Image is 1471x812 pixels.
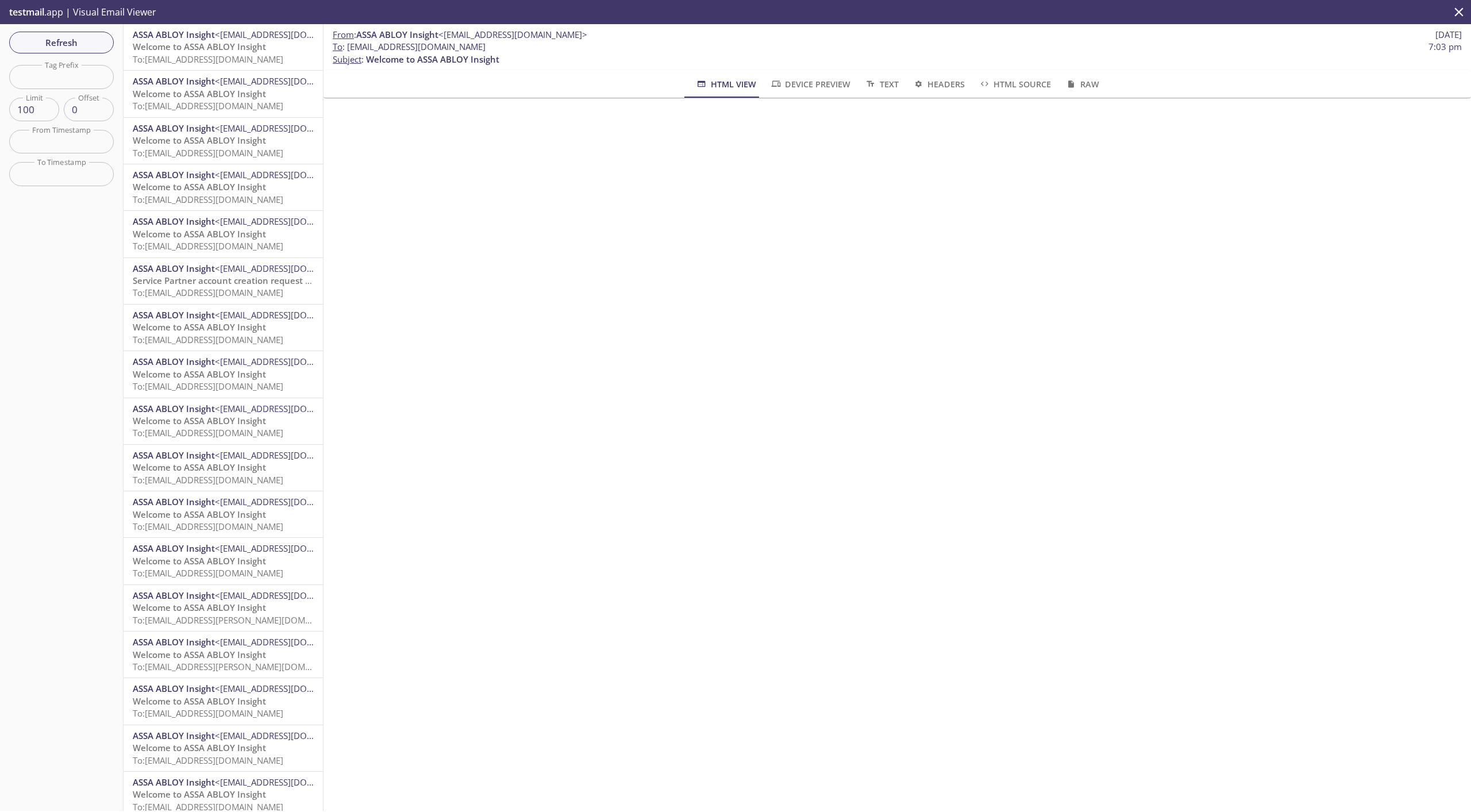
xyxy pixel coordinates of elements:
div: ASSA ABLOY Insight<[EMAIL_ADDRESS][DOMAIN_NAME]>Welcome to ASSA ABLOY InsightTo:[EMAIL_ADDRESS][D... [124,211,323,257]
div: ASSA ABLOY Insight<[EMAIL_ADDRESS][DOMAIN_NAME]>Welcome to ASSA ABLOY InsightTo:[EMAIL_ADDRESS][D... [124,118,323,164]
span: ASSA ABLOY Insight [133,730,215,741]
span: HTML Source [979,77,1051,91]
span: <[EMAIL_ADDRESS][DOMAIN_NAME]> [438,29,587,40]
div: ASSA ABLOY Insight<[EMAIL_ADDRESS][DOMAIN_NAME]>Welcome to ASSA ABLOY InsightTo:[EMAIL_ADDRESS][D... [124,491,323,537]
div: ASSA ABLOY Insight<[EMAIL_ADDRESS][DOMAIN_NAME]>Welcome to ASSA ABLOY InsightTo:[EMAIL_ADDRESS][D... [124,725,323,771]
span: Welcome to ASSA ABLOY Insight [133,649,266,660]
span: Welcome to ASSA ABLOY Insight [366,53,499,65]
span: ASSA ABLOY Insight [133,542,215,554]
span: <[EMAIL_ADDRESS][DOMAIN_NAME]> [215,449,364,461]
span: : [333,29,587,41]
span: ASSA ABLOY Insight [133,169,215,180]
span: Welcome to ASSA ABLOY Insight [133,321,266,333]
span: Welcome to ASSA ABLOY Insight [133,602,266,613]
div: ASSA ABLOY Insight<[EMAIL_ADDRESS][DOMAIN_NAME]>Welcome to ASSA ABLOY InsightTo:[EMAIL_ADDRESS][P... [124,632,323,678]
span: To: [EMAIL_ADDRESS][DOMAIN_NAME] [133,521,283,532]
div: ASSA ABLOY Insight<[EMAIL_ADDRESS][DOMAIN_NAME]>Welcome to ASSA ABLOY InsightTo:[EMAIL_ADDRESS][D... [124,351,323,397]
span: Welcome to ASSA ABLOY Insight [133,509,266,520]
span: Device Preview [770,77,850,91]
span: Welcome to ASSA ABLOY Insight [133,134,266,146]
span: ASSA ABLOY Insight [133,403,215,414]
span: Service Partner account creation request submitted [133,275,348,286]
span: ASSA ABLOY Insight [133,356,215,367]
span: Refresh [18,35,105,50]
span: ASSA ABLOY Insight [133,776,215,788]
span: To: [EMAIL_ADDRESS][DOMAIN_NAME] [133,100,283,111]
div: ASSA ABLOY Insight<[EMAIL_ADDRESS][DOMAIN_NAME]>Welcome to ASSA ABLOY InsightTo:[EMAIL_ADDRESS][D... [124,71,323,117]
span: To [333,41,342,52]
span: To: [EMAIL_ADDRESS][DOMAIN_NAME] [133,240,283,252]
span: To: [EMAIL_ADDRESS][PERSON_NAME][DOMAIN_NAME] [133,661,349,672]
span: To: [EMAIL_ADDRESS][DOMAIN_NAME] [133,53,283,65]
span: Welcome to ASSA ABLOY Insight [133,41,266,52]
span: To: [EMAIL_ADDRESS][DOMAIN_NAME] [133,380,283,392]
span: <[EMAIL_ADDRESS][DOMAIN_NAME]> [215,75,364,87]
span: Welcome to ASSA ABLOY Insight [133,788,266,800]
span: ASSA ABLOY Insight [133,29,215,40]
span: ASSA ABLOY Insight [133,75,215,87]
span: ASSA ABLOY Insight [133,309,215,321]
div: ASSA ABLOY Insight<[EMAIL_ADDRESS][DOMAIN_NAME]>Welcome to ASSA ABLOY InsightTo:[EMAIL_ADDRESS][D... [124,398,323,444]
span: To: [EMAIL_ADDRESS][DOMAIN_NAME] [133,427,283,438]
span: To: [EMAIL_ADDRESS][DOMAIN_NAME] [133,147,283,159]
div: ASSA ABLOY Insight<[EMAIL_ADDRESS][DOMAIN_NAME]>Welcome to ASSA ABLOY InsightTo:[EMAIL_ADDRESS][D... [124,445,323,491]
span: Welcome to ASSA ABLOY Insight [133,461,266,473]
span: 7:03 pm [1428,41,1462,53]
span: testmail [9,6,44,18]
span: Welcome to ASSA ABLOY Insight [133,368,266,380]
span: Welcome to ASSA ABLOY Insight [133,742,266,753]
div: ASSA ABLOY Insight<[EMAIL_ADDRESS][DOMAIN_NAME]>Welcome to ASSA ABLOY InsightTo:[EMAIL_ADDRESS][P... [124,585,323,631]
span: Welcome to ASSA ABLOY Insight [133,228,266,240]
span: Subject [333,53,361,65]
span: Headers [912,77,965,91]
span: ASSA ABLOY Insight [133,683,215,694]
span: ASSA ABLOY Insight [133,449,215,461]
div: ASSA ABLOY Insight<[EMAIL_ADDRESS][DOMAIN_NAME]>Service Partner account creation request submitte... [124,258,323,304]
span: <[EMAIL_ADDRESS][DOMAIN_NAME]> [215,356,364,367]
span: To: [EMAIL_ADDRESS][PERSON_NAME][DOMAIN_NAME] [133,614,349,626]
span: <[EMAIL_ADDRESS][DOMAIN_NAME]> [215,776,364,788]
div: ASSA ABLOY Insight<[EMAIL_ADDRESS][DOMAIN_NAME]>Welcome to ASSA ABLOY InsightTo:[EMAIL_ADDRESS][D... [124,164,323,210]
span: <[EMAIL_ADDRESS][DOMAIN_NAME]> [215,496,364,507]
span: ASSA ABLOY Insight [133,215,215,227]
span: <[EMAIL_ADDRESS][DOMAIN_NAME]> [215,403,364,414]
span: <[EMAIL_ADDRESS][DOMAIN_NAME]> [215,590,364,601]
div: ASSA ABLOY Insight<[EMAIL_ADDRESS][DOMAIN_NAME]>Welcome to ASSA ABLOY InsightTo:[EMAIL_ADDRESS][D... [124,538,323,584]
span: To: [EMAIL_ADDRESS][DOMAIN_NAME] [133,567,283,579]
span: <[EMAIL_ADDRESS][DOMAIN_NAME]> [215,263,364,274]
span: <[EMAIL_ADDRESS][DOMAIN_NAME]> [215,215,364,227]
span: Welcome to ASSA ABLOY Insight [133,695,266,707]
span: Welcome to ASSA ABLOY Insight [133,415,266,426]
span: ASSA ABLOY Insight [133,122,215,134]
p: : [333,41,1462,66]
span: To: [EMAIL_ADDRESS][DOMAIN_NAME] [133,707,283,719]
span: ASSA ABLOY Insight [133,636,215,648]
span: <[EMAIL_ADDRESS][DOMAIN_NAME]> [215,122,364,134]
span: <[EMAIL_ADDRESS][DOMAIN_NAME]> [215,636,364,648]
div: ASSA ABLOY Insight<[EMAIL_ADDRESS][DOMAIN_NAME]>Welcome to ASSA ABLOY InsightTo:[EMAIL_ADDRESS][D... [124,305,323,351]
span: ASSA ABLOY Insight [133,496,215,507]
span: To: [EMAIL_ADDRESS][DOMAIN_NAME] [133,194,283,205]
span: To: [EMAIL_ADDRESS][DOMAIN_NAME] [133,287,283,298]
span: <[EMAIL_ADDRESS][DOMAIN_NAME]> [215,309,364,321]
span: To: [EMAIL_ADDRESS][DOMAIN_NAME] [133,474,283,486]
span: ASSA ABLOY Insight [356,29,438,40]
span: Raw [1065,77,1099,91]
span: Welcome to ASSA ABLOY Insight [133,181,266,193]
span: <[EMAIL_ADDRESS][DOMAIN_NAME]> [215,730,364,741]
span: HTML View [695,77,756,91]
span: Welcome to ASSA ABLOY Insight [133,88,266,99]
span: Welcome to ASSA ABLOY Insight [133,555,266,567]
div: ASSA ABLOY Insight<[EMAIL_ADDRESS][DOMAIN_NAME]>Welcome to ASSA ABLOY InsightTo:[EMAIL_ADDRESS][D... [124,678,323,724]
span: To: [EMAIL_ADDRESS][DOMAIN_NAME] [133,334,283,345]
span: <[EMAIL_ADDRESS][DOMAIN_NAME]> [215,542,364,554]
span: Text [864,77,898,91]
button: Refresh [9,32,114,53]
span: : [EMAIL_ADDRESS][DOMAIN_NAME] [333,41,486,53]
span: To: [EMAIL_ADDRESS][DOMAIN_NAME] [133,755,283,766]
span: <[EMAIL_ADDRESS][DOMAIN_NAME]> [215,29,364,40]
span: ASSA ABLOY Insight [133,263,215,274]
span: [DATE] [1435,29,1462,41]
span: <[EMAIL_ADDRESS][DOMAIN_NAME]> [215,169,364,180]
span: <[EMAIL_ADDRESS][DOMAIN_NAME]> [215,683,364,694]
